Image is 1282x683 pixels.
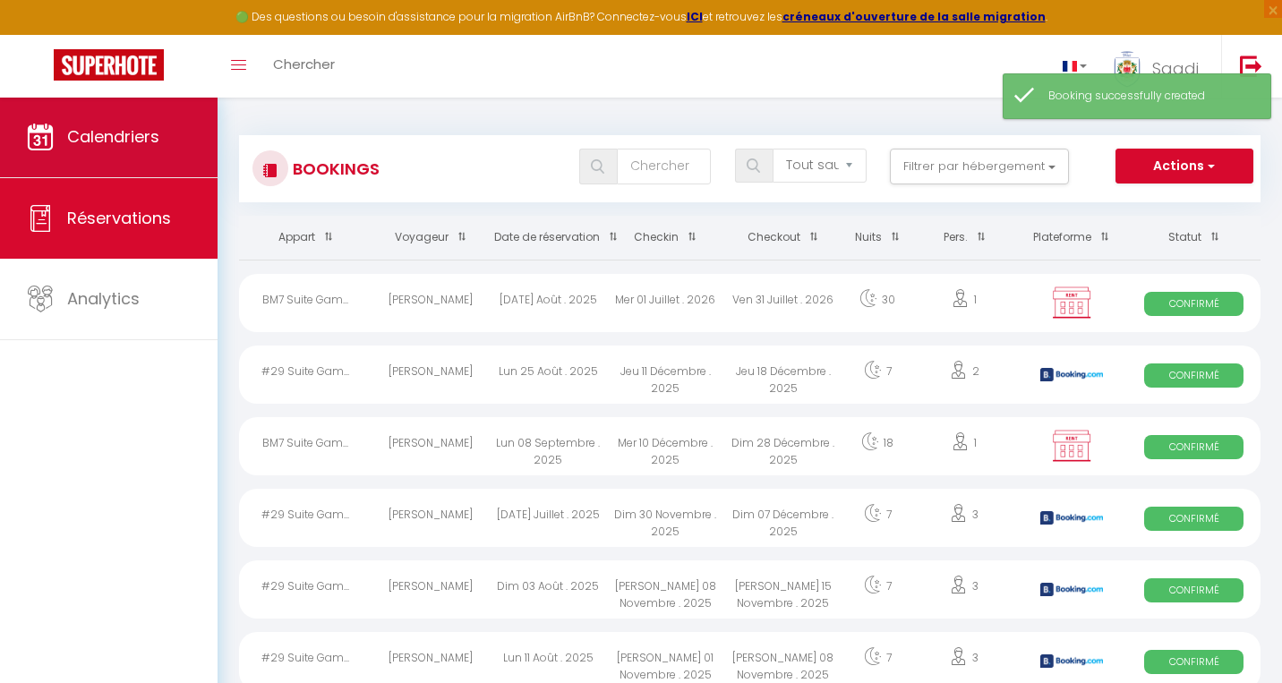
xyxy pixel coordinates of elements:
span: Calendriers [67,125,159,148]
div: Booking successfully created [1048,88,1252,105]
th: Sort by guest [372,216,489,260]
th: Sort by checkin [607,216,724,260]
th: Sort by people [913,216,1015,260]
span: Analytics [67,287,140,310]
button: Ouvrir le widget de chat LiveChat [14,7,68,61]
th: Sort by booking date [490,216,607,260]
span: Saadi [1152,57,1199,80]
h3: Bookings [288,149,380,189]
th: Sort by channel [1015,216,1128,260]
th: Sort by checkout [724,216,842,260]
button: Filtrer par hébergement [890,149,1069,184]
th: Sort by status [1128,216,1261,260]
input: Chercher [617,149,711,184]
th: Sort by nights [842,216,913,260]
button: Actions [1115,149,1253,184]
a: Chercher [260,35,348,98]
span: Chercher [273,55,335,73]
a: ICI [687,9,703,24]
th: Sort by rentals [239,216,372,260]
img: ... [1114,51,1141,88]
a: créneaux d'ouverture de la salle migration [782,9,1046,24]
img: logout [1240,55,1262,77]
img: Super Booking [54,49,164,81]
span: Réservations [67,207,171,229]
a: ... Saadi [1100,35,1221,98]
